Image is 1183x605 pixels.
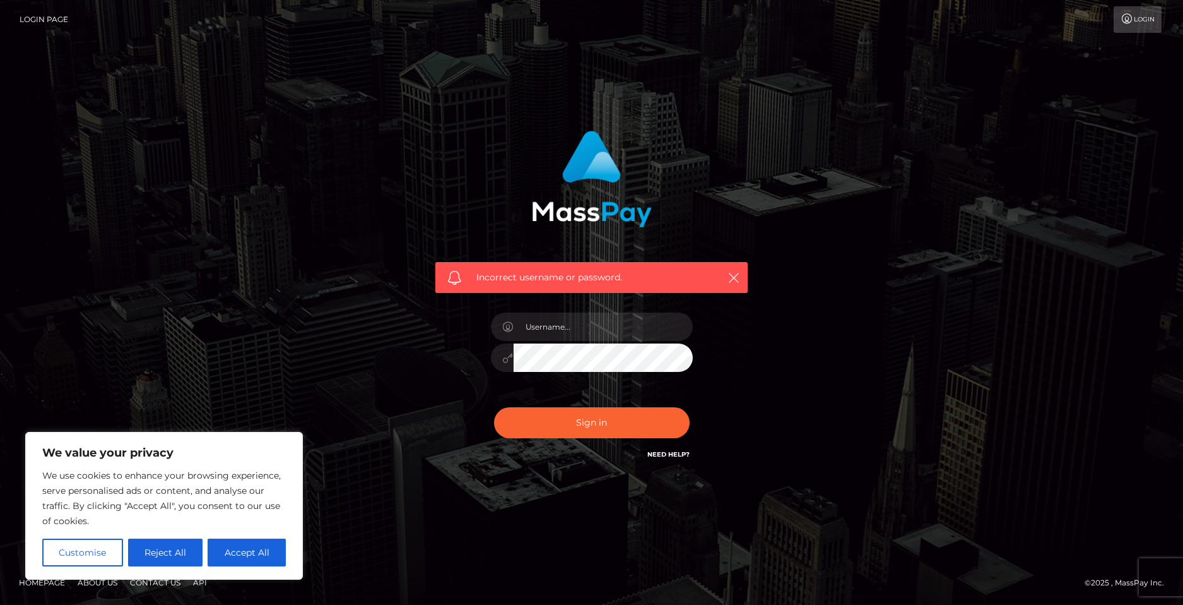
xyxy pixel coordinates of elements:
[188,573,212,592] a: API
[42,445,286,460] p: We value your privacy
[25,432,303,580] div: We value your privacy
[125,573,185,592] a: Contact Us
[476,271,707,284] span: Incorrect username or password.
[514,313,693,341] input: Username...
[647,450,690,458] a: Need Help?
[494,407,690,438] button: Sign in
[1114,6,1162,33] a: Login
[208,539,286,566] button: Accept All
[128,539,203,566] button: Reject All
[42,468,286,529] p: We use cookies to enhance your browsing experience, serve personalised ads or content, and analys...
[532,131,652,227] img: MassPay Login
[14,573,70,592] a: Homepage
[42,539,123,566] button: Customise
[73,573,122,592] a: About Us
[20,6,68,33] a: Login Page
[1085,576,1174,590] div: © 2025 , MassPay Inc.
